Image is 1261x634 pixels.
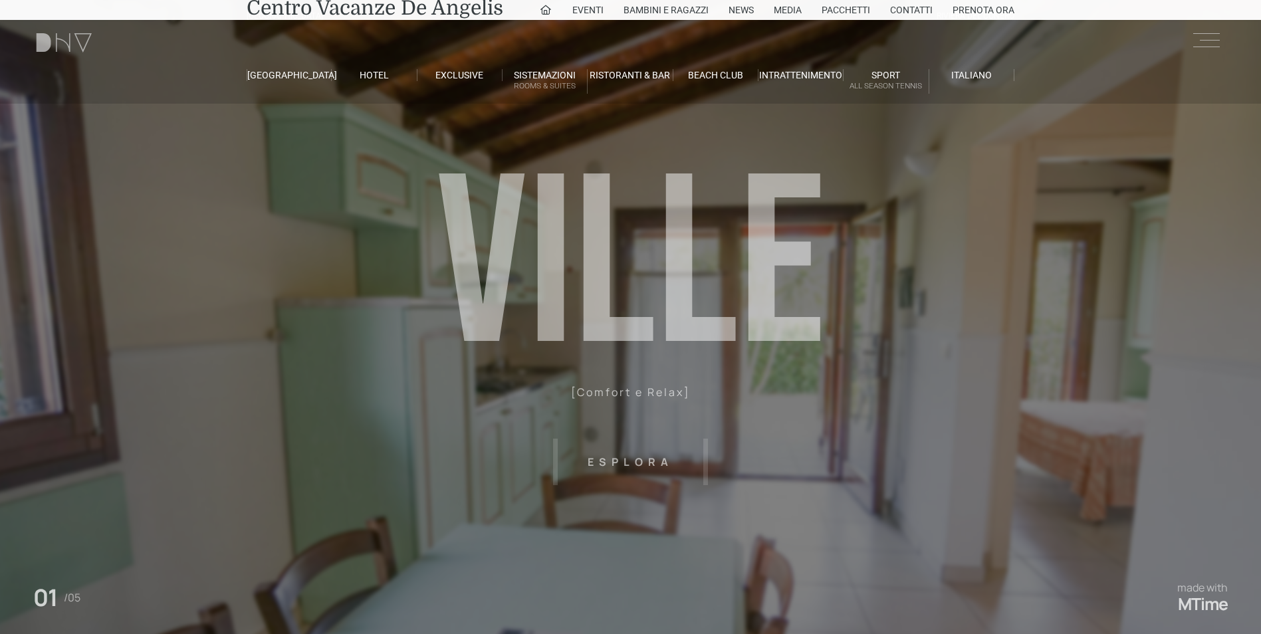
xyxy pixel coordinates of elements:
[758,69,844,81] a: Intrattenimento
[844,80,928,92] small: All Season Tennis
[503,69,588,94] a: SistemazioniRooms & Suites
[1178,594,1228,614] a: MTime
[417,69,503,81] a: Exclusive
[929,69,1014,81] a: Italiano
[588,69,673,81] a: Ristoranti & Bar
[247,69,332,81] a: [GEOGRAPHIC_DATA]
[951,70,992,80] span: Italiano
[332,69,417,81] a: Hotel
[844,69,929,94] a: SportAll Season Tennis
[503,80,587,92] small: Rooms & Suites
[673,69,758,81] a: Beach Club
